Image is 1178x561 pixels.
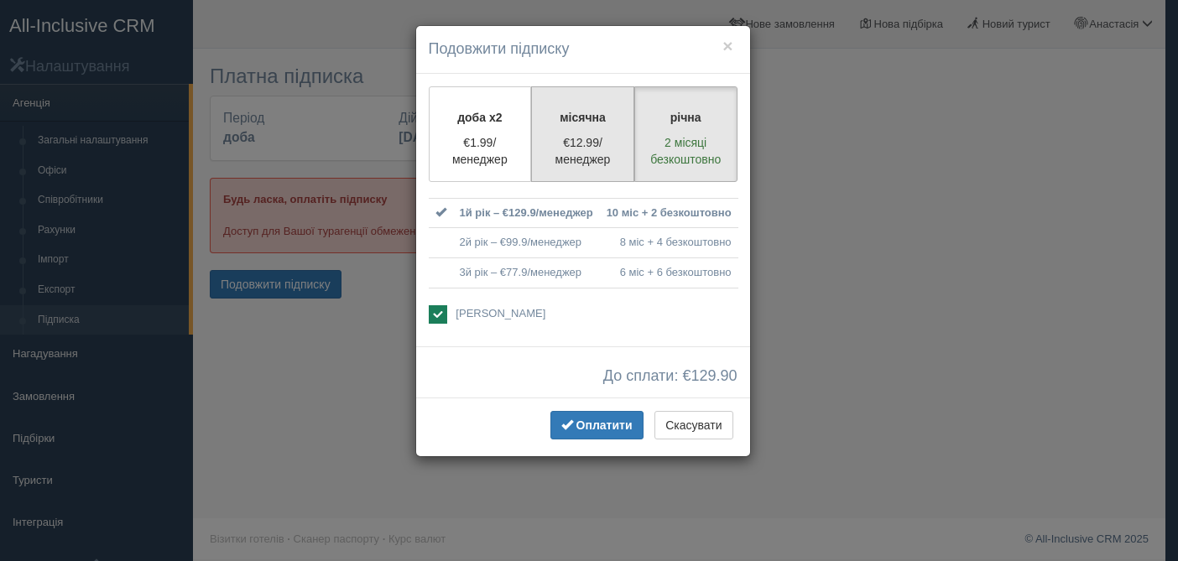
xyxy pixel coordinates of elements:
[654,411,732,439] button: Скасувати
[645,134,727,168] p: 2 місяці безкоштовно
[453,228,600,258] td: 2й рік – €99.9/менеджер
[600,198,738,228] td: 10 міс + 2 безкоштовно
[440,109,521,126] p: доба x2
[453,257,600,288] td: 3й рік – €77.9/менеджер
[600,257,738,288] td: 6 міс + 6 безкоштовно
[542,134,623,168] p: €12.99/менеджер
[576,418,633,432] span: Оплатити
[456,307,545,319] span: [PERSON_NAME]
[600,228,738,258] td: 8 міс + 4 безкоштовно
[645,109,727,126] p: річна
[542,109,623,126] p: місячна
[691,367,737,384] span: 129.90
[603,368,738,385] span: До сплати: €
[550,411,644,439] button: Оплатити
[453,198,600,228] td: 1й рік – €129.9/менеджер
[429,39,738,60] h4: Подовжити підписку
[722,37,732,55] button: ×
[440,134,521,168] p: €1.99/менеджер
